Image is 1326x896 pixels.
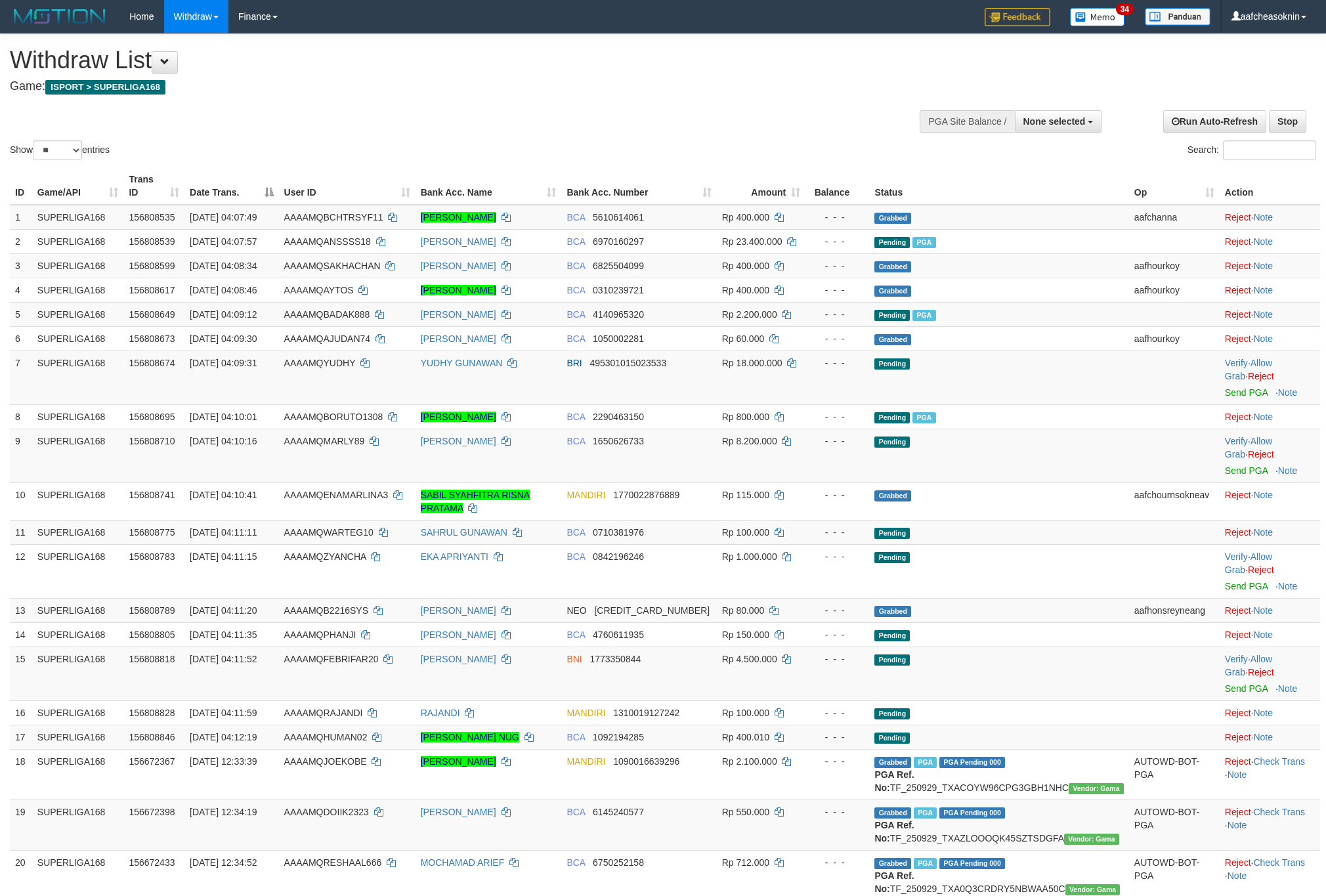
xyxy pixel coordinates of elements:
span: AAAAMQANSSSS18 [284,236,371,247]
a: Note [1253,333,1273,344]
td: SUPERLIGA168 [32,351,124,404]
td: SUPERLIGA168 [32,302,124,326]
span: Copy 4140965320 to clipboard [593,309,644,320]
a: Reject [1225,527,1251,538]
span: Copy 6970160297 to clipboard [593,236,644,247]
span: BCA [567,436,585,446]
a: [PERSON_NAME] [421,436,496,446]
a: [PERSON_NAME] [421,285,496,295]
a: [PERSON_NAME] [421,333,496,344]
span: Pending [874,630,910,641]
a: [PERSON_NAME] [421,807,496,817]
td: 17 [10,725,32,749]
a: Allow Grab [1225,436,1272,459]
span: Copy 1770022876889 to clipboard [613,490,679,500]
div: - - - [811,604,864,617]
label: Show entries [10,140,110,160]
span: Copy 1310019127242 to clipboard [613,708,679,718]
span: · [1225,358,1272,381]
span: AAAAMQENAMARLINA3 [284,490,389,500]
span: AAAAMQAYTOS [284,285,354,295]
td: 12 [10,544,32,598]
td: SUPERLIGA168 [32,544,124,598]
span: BCA [567,309,585,320]
span: BCA [567,236,585,247]
span: Rp 115.000 [722,490,769,500]
span: Marked by aafnonsreyleab [912,310,935,321]
td: 8 [10,404,32,429]
span: AAAAMQWARTEG10 [284,527,374,538]
td: aafchanna [1129,205,1220,230]
td: SUPERLIGA168 [32,229,124,253]
span: Rp 4.500.000 [722,654,777,664]
td: · · [1220,429,1320,482]
td: · [1220,622,1320,647]
td: 4 [10,278,32,302]
span: Marked by aafnonsreyleab [912,412,935,423]
a: [PERSON_NAME] [421,236,496,247]
span: 156808674 [129,358,175,368]
span: 156808775 [129,527,175,538]
a: Note [1278,387,1298,398]
th: Status [869,167,1128,205]
th: Game/API: activate to sort column ascending [32,167,124,205]
img: panduan.png [1145,8,1210,26]
span: Copy 0310239721 to clipboard [593,285,644,295]
td: SUPERLIGA168 [32,326,124,351]
span: Copy 4760611935 to clipboard [593,629,644,640]
span: Rp 8.200.000 [722,436,777,446]
span: [DATE] 04:11:15 [190,551,257,562]
span: Rp 800.000 [722,412,769,422]
span: BCA [567,527,585,538]
td: 10 [10,482,32,520]
div: - - - [811,628,864,641]
a: Note [1228,820,1247,830]
td: SUPERLIGA168 [32,482,124,520]
a: Reject [1225,732,1251,742]
td: · · [1220,351,1320,404]
span: [DATE] 04:08:46 [190,285,257,295]
a: [PERSON_NAME] [421,756,496,767]
td: 9 [10,429,32,482]
span: · [1225,436,1272,459]
a: Note [1253,708,1273,718]
a: Note [1228,769,1247,780]
a: Note [1278,683,1298,694]
span: AAAAMQZYANCHA [284,551,366,562]
th: Trans ID: activate to sort column ascending [123,167,184,205]
a: Note [1253,732,1273,742]
span: BCA [567,551,585,562]
span: Grabbed [874,213,911,224]
span: AAAAMQRAJANDI [284,708,363,718]
td: SUPERLIGA168 [32,598,124,622]
td: aafhonsreyneang [1129,598,1220,622]
td: · [1220,404,1320,429]
td: 11 [10,520,32,544]
div: - - - [811,435,864,448]
td: 5 [10,302,32,326]
span: AAAAMQBADAK888 [284,309,370,320]
span: Copy 5859458253786603 to clipboard [594,605,710,616]
span: Rp 1.000.000 [722,551,777,562]
th: Op: activate to sort column ascending [1129,167,1220,205]
a: Verify [1225,654,1248,664]
a: Note [1253,212,1273,223]
td: SUPERLIGA168 [32,622,124,647]
td: 6 [10,326,32,351]
a: Check Trans [1253,857,1305,868]
span: Pending [874,654,910,666]
span: MANDIRI [567,708,605,718]
td: SUPERLIGA168 [32,647,124,700]
span: BCA [567,261,585,271]
span: Copy 0710381976 to clipboard [593,527,644,538]
span: 156808710 [129,436,175,446]
span: [DATE] 04:09:12 [190,309,257,320]
a: [PERSON_NAME] [421,309,496,320]
a: Reject [1225,212,1251,223]
th: Bank Acc. Number: activate to sort column ascending [561,167,716,205]
a: Note [1253,605,1273,616]
a: SABIL SYAHFITRA RISNA PRATAMA [421,490,530,513]
span: Pending [874,552,910,563]
a: [PERSON_NAME] NUG [421,732,519,742]
td: SUPERLIGA168 [32,700,124,725]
